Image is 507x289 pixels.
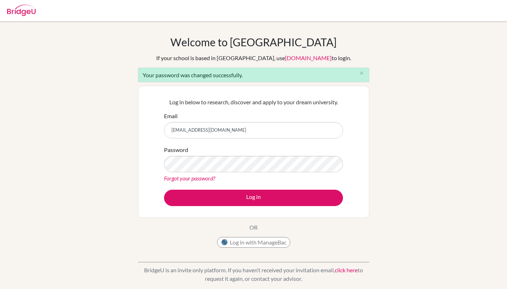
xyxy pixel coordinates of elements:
[7,5,36,16] img: Bridge-U
[355,68,369,79] button: Close
[156,54,351,62] div: If your school is based in [GEOGRAPHIC_DATA], use to login.
[164,190,343,206] button: Log in
[335,267,358,273] a: click here
[285,54,332,61] a: [DOMAIN_NAME]
[138,266,369,283] p: BridgeU is an invite only platform. If you haven’t received your invitation email, to request it ...
[138,68,369,82] div: Your password was changed successfully.
[164,146,188,154] label: Password
[164,175,215,182] a: Forgot your password?
[170,36,337,48] h1: Welcome to [GEOGRAPHIC_DATA]
[359,70,364,76] i: close
[164,98,343,106] p: Log in below to research, discover and apply to your dream university.
[164,112,178,120] label: Email
[249,223,258,232] p: OR
[217,237,290,248] button: Log in with ManageBac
